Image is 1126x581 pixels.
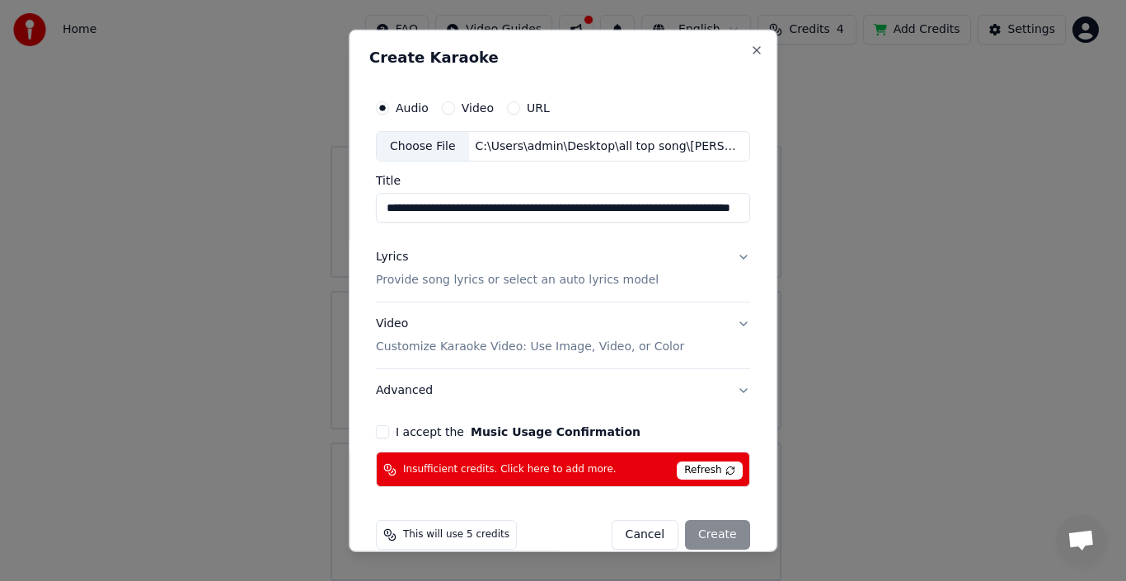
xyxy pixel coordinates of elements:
label: Title [376,175,750,186]
button: Advanced [376,369,750,412]
label: Video [462,101,494,113]
span: Insufficient credits. Click here to add more. [403,463,617,476]
div: C:\Users\admin\Desktop\all top song\[PERSON_NAME] - My Heart Will Go On (Official 25th Anniversar... [469,138,749,154]
button: VideoCustomize Karaoke Video: Use Image, Video, or Color [376,302,750,368]
label: URL [527,101,550,113]
button: Cancel [612,520,678,550]
label: Audio [396,101,429,113]
h2: Create Karaoke [369,49,757,64]
button: LyricsProvide song lyrics or select an auto lyrics model [376,236,750,302]
div: Choose File [377,131,469,161]
label: I accept the [396,426,640,438]
span: This will use 5 credits [403,528,509,541]
button: I accept the [471,426,640,438]
div: Lyrics [376,249,408,265]
div: Video [376,316,684,355]
span: Refresh [677,462,742,480]
p: Provide song lyrics or select an auto lyrics model [376,272,659,288]
p: Customize Karaoke Video: Use Image, Video, or Color [376,339,684,355]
